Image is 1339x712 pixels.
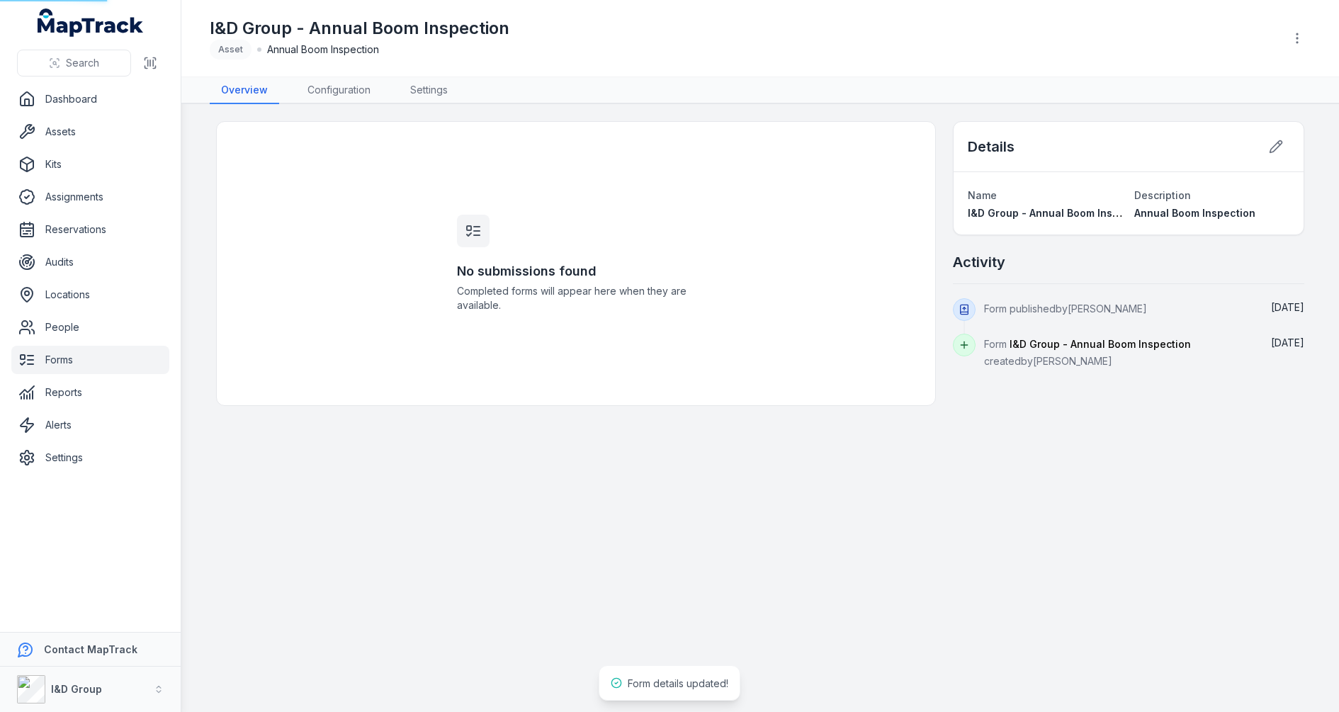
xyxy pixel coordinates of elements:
span: Name [968,189,997,201]
span: Description [1134,189,1191,201]
a: Reservations [11,215,169,244]
button: Search [17,50,131,77]
a: Assets [11,118,169,146]
div: Asset [210,40,252,60]
a: Locations [11,281,169,309]
span: Form published by [PERSON_NAME] [984,303,1147,315]
strong: I&D Group [51,683,102,695]
span: Search [66,56,99,70]
a: Kits [11,150,169,179]
a: Settings [399,77,459,104]
a: People [11,313,169,341]
a: Alerts [11,411,169,439]
span: Annual Boom Inspection [1134,207,1255,219]
span: I&D Group - Annual Boom Inspection [1010,338,1191,350]
span: Annual Boom Inspection [267,43,379,57]
h1: I&D Group - Annual Boom Inspection [210,17,509,40]
a: Dashboard [11,85,169,113]
a: Configuration [296,77,382,104]
span: Form details updated! [628,677,728,689]
h2: Details [968,137,1015,157]
a: Forms [11,346,169,374]
time: 21/08/2025, 12:24:46 pm [1271,301,1304,313]
span: I&D Group - Annual Boom Inspection [968,207,1151,219]
strong: Contact MapTrack [44,643,137,655]
span: [DATE] [1271,337,1304,349]
a: MapTrack [38,9,144,37]
a: Audits [11,248,169,276]
time: 21/08/2025, 12:23:03 pm [1271,337,1304,349]
a: Reports [11,378,169,407]
span: Completed forms will appear here when they are available. [457,284,695,312]
a: Overview [210,77,279,104]
span: Form created by [PERSON_NAME] [984,338,1191,367]
a: Settings [11,443,169,472]
a: Assignments [11,183,169,211]
h3: No submissions found [457,261,695,281]
span: [DATE] [1271,301,1304,313]
h2: Activity [953,252,1005,272]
